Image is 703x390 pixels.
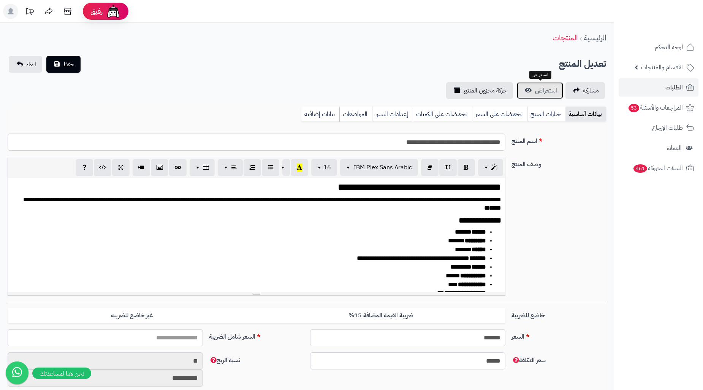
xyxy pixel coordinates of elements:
[311,159,337,176] button: 16
[619,139,698,157] a: العملاء
[46,56,81,73] button: حفظ
[583,86,599,95] span: مشاركه
[527,107,565,122] a: خيارات المنتج
[565,82,605,99] a: مشاركه
[209,356,240,365] span: نسبة الربح
[446,82,513,99] a: حركة مخزون المنتج
[565,107,606,122] a: بيانات أساسية
[529,71,551,79] div: استعراض
[63,60,74,69] span: حفظ
[339,107,372,122] a: المواصفات
[8,308,256,323] label: غير خاضع للضريبه
[508,157,609,169] label: وصف المنتج
[619,119,698,137] a: طلبات الإرجاع
[508,329,609,341] label: السعر
[372,107,413,122] a: إعدادات السيو
[20,4,39,21] a: تحديثات المنصة
[508,308,609,320] label: خاضع للضريبة
[633,163,683,174] span: السلات المتروكة
[584,32,606,43] a: الرئيسية
[256,308,505,323] label: ضريبة القيمة المضافة 15%
[535,86,557,95] span: استعراض
[619,159,698,177] a: السلات المتروكة461
[619,99,698,117] a: المراجعات والأسئلة53
[301,107,339,122] a: بيانات إضافية
[413,107,472,122] a: تخفيضات على الكميات
[641,62,683,73] span: الأقسام والمنتجات
[633,164,647,173] span: 461
[90,7,103,16] span: رفيق
[26,60,36,69] span: الغاء
[472,107,527,122] a: تخفيضات على السعر
[340,159,418,176] button: IBM Plex Sans Arabic
[619,38,698,56] a: لوحة التحكم
[628,102,683,113] span: المراجعات والأسئلة
[106,4,121,19] img: ai-face.png
[619,78,698,97] a: الطلبات
[206,329,307,341] label: السعر شامل الضريبة
[9,56,42,73] a: الغاء
[464,86,507,95] span: حركة مخزون المنتج
[665,82,683,93] span: الطلبات
[517,82,563,99] a: استعراض
[629,104,639,112] span: 53
[323,163,331,172] span: 16
[667,143,682,153] span: العملاء
[655,42,683,53] span: لوحة التحكم
[508,134,609,146] label: اسم المنتج
[553,32,578,43] a: المنتجات
[652,123,683,133] span: طلبات الإرجاع
[511,356,546,365] span: سعر التكلفة
[559,56,606,72] h2: تعديل المنتج
[354,163,412,172] span: IBM Plex Sans Arabic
